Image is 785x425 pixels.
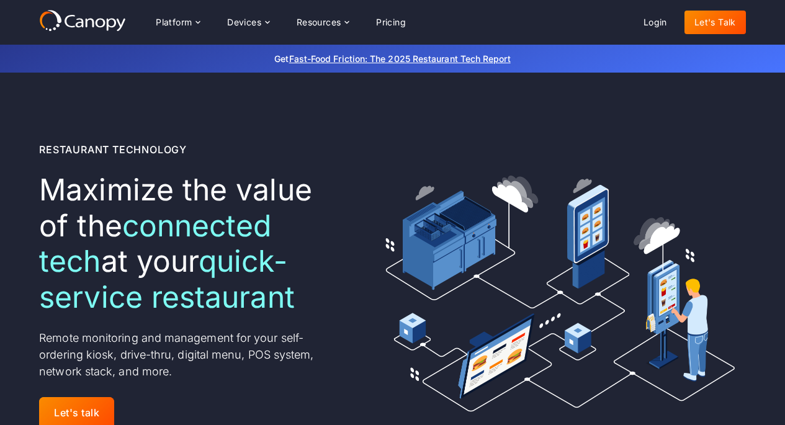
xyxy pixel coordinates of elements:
[146,10,210,35] div: Platform
[217,10,279,35] div: Devices
[287,10,359,35] div: Resources
[227,18,261,27] div: Devices
[684,11,746,34] a: Let's Talk
[39,329,338,380] p: Remote monitoring and management for your self-ordering kiosk, drive-thru, digital menu, POS syst...
[39,243,294,315] em: quick-service restaurant
[39,142,187,157] div: Restaurant Technology
[54,407,99,419] div: Let's talk
[634,11,677,34] a: Login
[289,53,511,64] a: Fast-Food Friction: The 2025 Restaurant Tech Report
[89,52,697,65] p: Get
[156,18,192,27] div: Platform
[366,11,416,34] a: Pricing
[39,172,338,315] h1: Maximize the value of the at your
[39,207,271,280] em: connected tech
[297,18,341,27] div: Resources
